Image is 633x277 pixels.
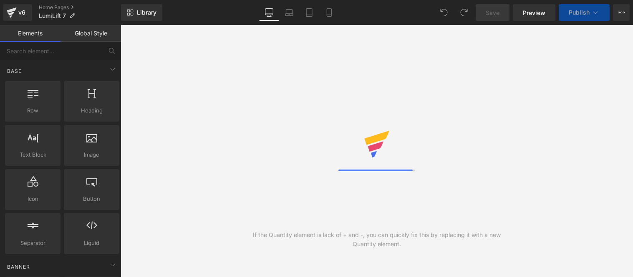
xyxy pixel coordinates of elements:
span: Icon [8,195,58,203]
span: Library [137,9,156,16]
button: More [613,4,630,21]
a: Home Pages [39,4,121,11]
a: Desktop [259,4,279,21]
span: Button [66,195,117,203]
button: Redo [456,4,472,21]
span: Text Block [8,150,58,159]
a: Preview [513,4,555,21]
div: If the Quantity element is lack of + and -, you can quickly fix this by replacing it with a new Q... [249,230,505,249]
span: Base [6,67,23,75]
span: Liquid [66,239,117,247]
span: Preview [523,8,545,17]
a: v6 [3,4,32,21]
a: New Library [121,4,162,21]
span: Heading [66,106,117,115]
div: v6 [17,7,27,18]
button: Undo [436,4,452,21]
a: Mobile [319,4,339,21]
span: Image [66,150,117,159]
span: Banner [6,263,31,271]
span: LumiLift 7 [39,12,66,19]
span: Publish [569,9,590,16]
a: Tablet [299,4,319,21]
button: Publish [559,4,610,21]
span: Separator [8,239,58,247]
a: Laptop [279,4,299,21]
span: Save [486,8,499,17]
a: Global Style [61,25,121,42]
span: Row [8,106,58,115]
